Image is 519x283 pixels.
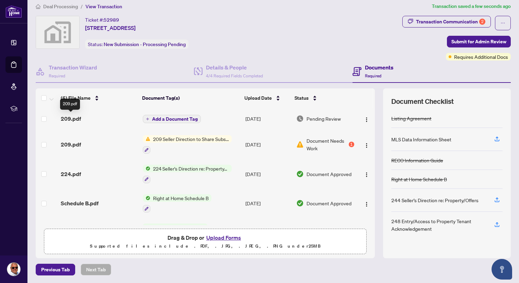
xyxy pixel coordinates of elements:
img: Document Status [296,115,304,122]
img: Profile Icon [7,263,20,276]
span: ellipsis [500,21,505,25]
button: Previous Tab [36,264,75,275]
button: Logo [361,139,372,150]
img: svg%3e [36,16,79,48]
article: Transaction saved a few seconds ago [432,2,511,10]
span: Requires Additional Docs [454,53,508,61]
th: Status [292,88,355,108]
th: (6) File Name [58,88,140,108]
button: Status IconRight at Home Schedule B [143,194,211,213]
li: / [81,2,83,10]
span: Document Checklist [391,97,454,106]
button: Status IconRECO Information Guide [143,224,208,242]
span: Deal Processing [43,3,78,10]
img: Logo [364,143,369,148]
td: [DATE] [243,189,293,218]
button: Status Icon224 Seller's Direction re: Property/Offers - Important Information for Seller Acknowle... [143,165,232,183]
span: (6) File Name [61,94,91,102]
h4: Details & People [206,63,263,72]
span: 4/4 Required Fields Completed [206,73,263,78]
th: Document Tag(s) [139,88,241,108]
td: [DATE] [243,159,293,189]
img: Document Status [296,141,304,148]
div: Listing Agreement [391,115,431,122]
span: 52989 [104,17,119,23]
td: [DATE] [243,130,293,159]
h4: Transaction Wizard [49,63,97,72]
span: Status [295,94,309,102]
img: Status Icon [143,194,150,202]
span: Pending Review [307,115,341,122]
span: 209.pdf [61,140,81,149]
span: 224.pdf [61,170,81,178]
img: Logo [364,172,369,177]
span: Submit for Admin Review [451,36,506,47]
img: Document Status [296,199,304,207]
button: Add a Document Tag [143,115,201,123]
span: 224 Seller's Direction re: Property/Offers - Important Information for Seller Acknowledgement [150,165,232,172]
button: Logo [361,168,372,179]
div: RECO Information Guide [391,156,443,164]
th: Upload Date [242,88,292,108]
div: 2 [479,19,485,25]
h4: Documents [365,63,393,72]
img: Logo [364,202,369,207]
span: Add a Document Tag [152,117,198,121]
button: Next Tab [81,264,111,275]
div: Transaction Communication [416,16,485,27]
button: Logo [361,198,372,209]
button: Status Icon209 Seller Direction to Share Substance of Offers [143,135,232,154]
span: Required [365,73,381,78]
div: Status: [85,40,188,49]
div: Right at Home Schedule B [391,175,447,183]
button: Submit for Admin Review [447,36,511,47]
span: [STREET_ADDRESS] [85,24,136,32]
div: MLS Data Information Sheet [391,135,451,143]
td: [DATE] [243,108,293,130]
div: 248 Entry/Access to Property Tenant Acknowledgement [391,217,486,232]
div: 1 [349,142,354,147]
span: 209 Seller Direction to Share Substance of Offers [150,135,232,143]
img: Status Icon [143,165,150,172]
div: 244 Seller’s Direction re: Property/Offers [391,196,478,204]
img: Status Icon [143,224,150,231]
p: Supported files include .PDF, .JPG, .JPEG, .PNG under 25 MB [48,242,362,250]
td: [DATE] [243,218,293,248]
button: Logo [361,113,372,124]
img: Status Icon [143,135,150,143]
button: Add a Document Tag [143,115,201,123]
span: Required [49,73,65,78]
button: Upload Forms [204,233,243,242]
span: Drag & Drop orUpload FormsSupported files include .PDF, .JPG, .JPEG, .PNG under25MB [44,229,366,254]
span: Document Needs Work [307,137,347,152]
span: plus [146,117,149,121]
img: Document Status [296,170,304,178]
button: Open asap [492,259,512,280]
span: View Transaction [85,3,122,10]
span: Previous Tab [41,264,70,275]
span: Document Approved [307,199,351,207]
div: 209.pdf [60,99,80,110]
span: RECO Information Guide [150,224,208,231]
img: Logo [364,117,369,122]
span: New Submission - Processing Pending [104,41,186,47]
img: logo [5,5,22,18]
button: Transaction Communication2 [402,16,491,28]
span: Upload Date [244,94,272,102]
span: Schedule B.pdf [61,199,99,207]
span: 209.pdf [61,115,81,123]
span: Document Approved [307,170,351,178]
span: Right at Home Schedule B [150,194,211,202]
div: Ticket #: [85,16,119,24]
span: Drag & Drop or [168,233,243,242]
span: home [36,4,41,9]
